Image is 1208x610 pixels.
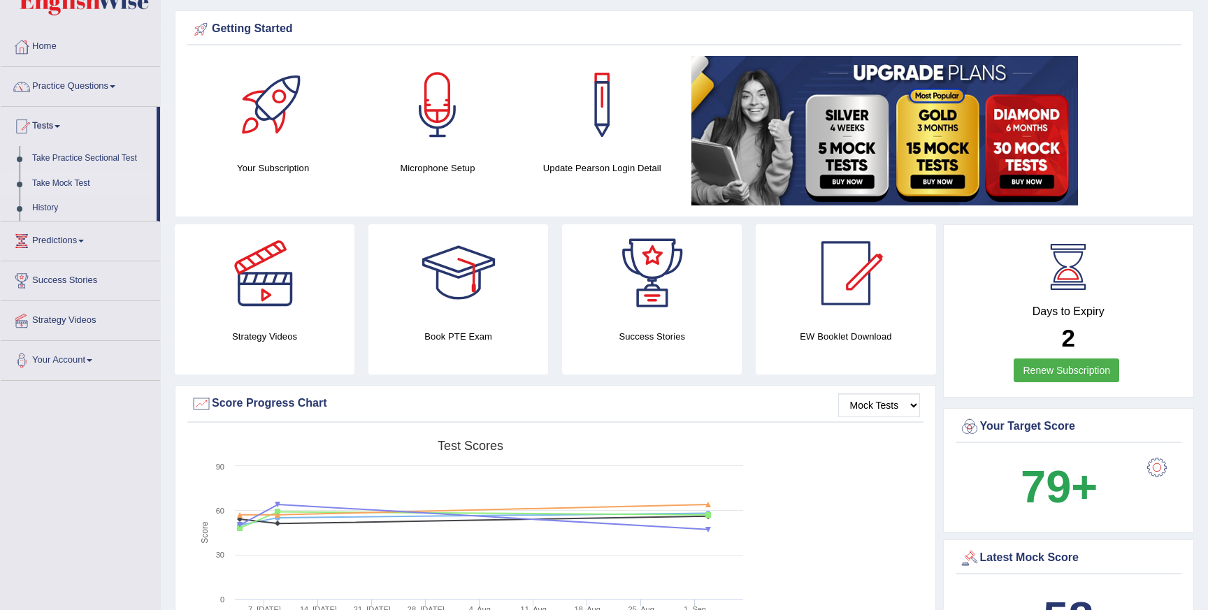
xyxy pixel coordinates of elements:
[562,329,742,344] h4: Success Stories
[220,595,224,604] text: 0
[1,341,160,376] a: Your Account
[959,548,1179,569] div: Latest Mock Score
[216,551,224,559] text: 30
[959,305,1179,318] h4: Days to Expiry
[691,56,1078,205] img: small5.jpg
[198,161,348,175] h4: Your Subscription
[191,19,1178,40] div: Getting Started
[959,416,1179,437] div: Your Target Score
[200,521,210,544] tspan: Score
[527,161,677,175] h4: Update Pearson Login Detail
[216,507,224,515] text: 60
[1,301,160,336] a: Strategy Videos
[216,463,224,471] text: 90
[1,67,160,102] a: Practice Questions
[26,171,157,196] a: Take Mock Test
[1014,358,1119,382] a: Renew Subscription
[26,196,157,221] a: History
[1062,324,1075,351] b: 2
[1,261,160,296] a: Success Stories
[438,439,503,453] tspan: Test scores
[1,222,160,256] a: Predictions
[175,329,354,344] h4: Strategy Videos
[191,393,920,414] div: Score Progress Chart
[368,329,548,344] h4: Book PTE Exam
[756,329,935,344] h4: EW Booklet Download
[1,27,160,62] a: Home
[362,161,512,175] h4: Microphone Setup
[1021,461,1098,512] b: 79+
[26,146,157,171] a: Take Practice Sectional Test
[1,107,157,142] a: Tests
